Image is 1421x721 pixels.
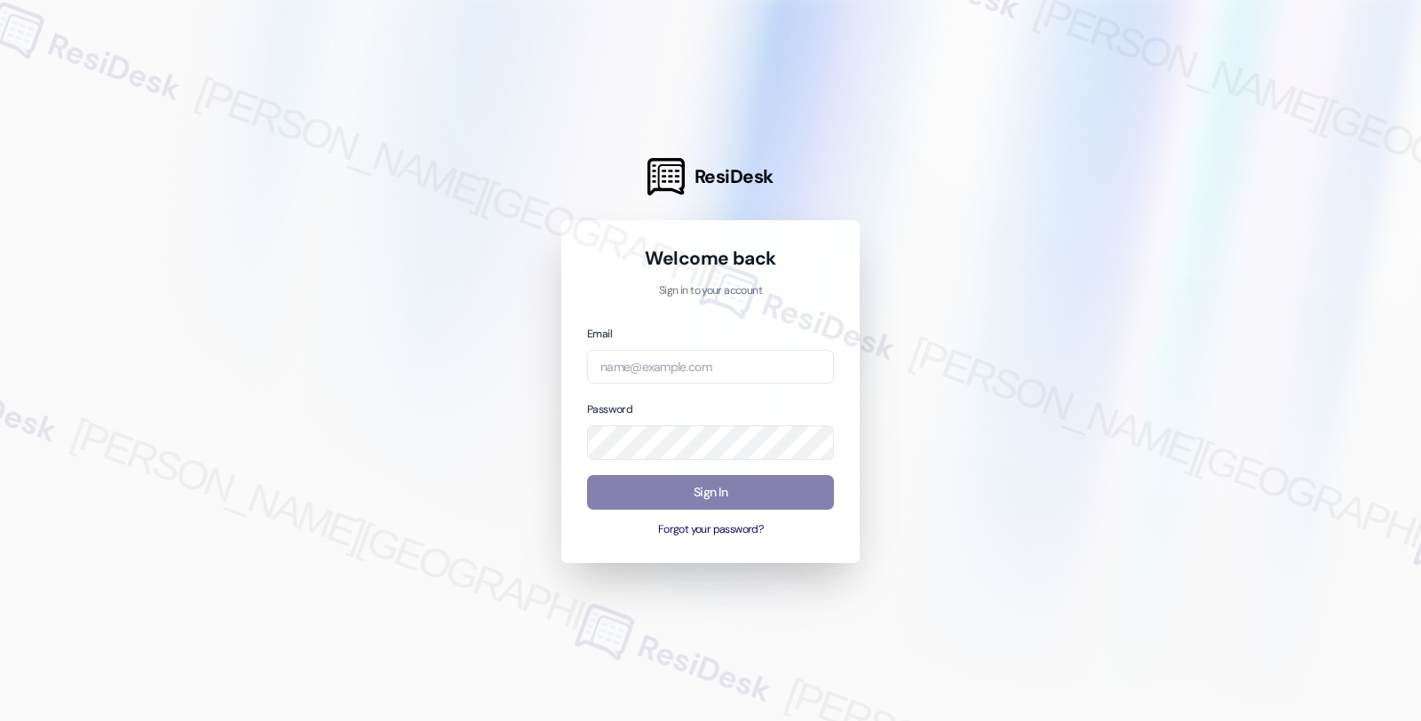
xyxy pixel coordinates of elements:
[587,475,834,510] button: Sign In
[587,402,632,416] label: Password
[587,327,612,341] label: Email
[587,350,834,384] input: name@example.com
[587,522,834,538] button: Forgot your password?
[647,158,685,195] img: ResiDesk Logo
[695,164,774,189] span: ResiDesk
[587,246,834,271] h1: Welcome back
[587,283,834,299] p: Sign in to your account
